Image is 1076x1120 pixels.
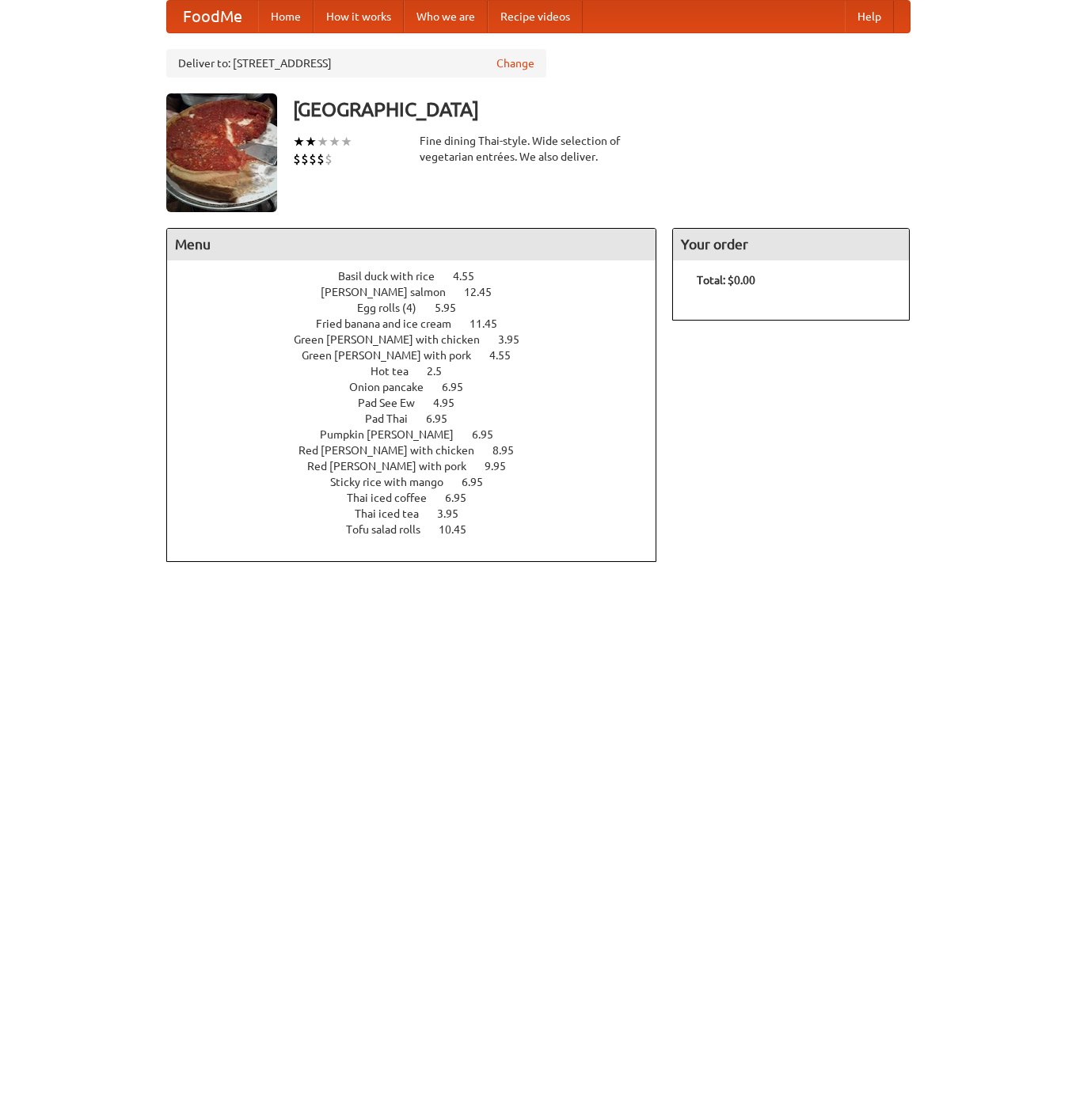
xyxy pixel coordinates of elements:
[293,150,301,168] li: $
[346,523,436,536] span: Tofu salad rolls
[307,460,535,473] a: Red [PERSON_NAME] with pork 9.95
[420,133,657,165] div: Fine dining Thai-style. Wide selection of vegetarian entrées. We also deliver.
[294,333,496,346] span: Green [PERSON_NAME] with chicken
[488,1,583,32] a: Recipe videos
[317,133,329,150] li: ★
[258,1,314,32] a: Home
[321,286,462,298] span: [PERSON_NAME] salmon
[347,492,443,504] span: Thai iced coffee
[293,133,305,150] li: ★
[492,444,530,457] span: 8.95
[426,412,463,425] span: 6.95
[697,274,755,287] b: Total: $0.00
[302,349,487,362] span: Green [PERSON_NAME] with pork
[355,507,435,520] span: Thai iced tea
[330,476,459,488] span: Sticky rice with mango
[301,150,309,168] li: $
[293,93,911,125] h3: [GEOGRAPHIC_DATA]
[314,1,404,32] a: How it works
[298,444,543,457] a: Red [PERSON_NAME] with chicken 8.95
[316,317,527,330] a: Fried banana and ice cream 11.45
[453,270,490,283] span: 4.55
[462,476,499,488] span: 6.95
[316,317,467,330] span: Fried banana and ice cream
[321,286,521,298] a: [PERSON_NAME] salmon 12.45
[307,460,482,473] span: Red [PERSON_NAME] with pork
[365,412,424,425] span: Pad Thai
[357,302,485,314] a: Egg rolls (4) 5.95
[470,317,513,330] span: 11.45
[358,397,484,409] a: Pad See Ew 4.95
[320,428,523,441] a: Pumpkin [PERSON_NAME] 6.95
[167,1,258,32] a: FoodMe
[437,507,474,520] span: 3.95
[445,492,482,504] span: 6.95
[357,302,432,314] span: Egg rolls (4)
[435,302,472,314] span: 5.95
[349,381,492,393] a: Onion pancake 6.95
[166,49,546,78] div: Deliver to: [STREET_ADDRESS]
[404,1,488,32] a: Who we are
[320,428,470,441] span: Pumpkin [PERSON_NAME]
[371,365,424,378] span: Hot tea
[365,412,477,425] a: Pad Thai 6.95
[294,333,549,346] a: Green [PERSON_NAME] with chicken 3.95
[346,523,496,536] a: Tofu salad rolls 10.45
[317,150,325,168] li: $
[340,133,352,150] li: ★
[442,381,479,393] span: 6.95
[298,444,490,457] span: Red [PERSON_NAME] with chicken
[329,133,340,150] li: ★
[358,397,431,409] span: Pad See Ew
[338,270,451,283] span: Basil duck with rice
[338,270,504,283] a: Basil duck with rice 4.55
[439,523,482,536] span: 10.45
[355,507,488,520] a: Thai iced tea 3.95
[371,365,471,378] a: Hot tea 2.5
[496,55,534,71] a: Change
[433,397,470,409] span: 4.95
[330,476,512,488] a: Sticky rice with mango 6.95
[347,492,496,504] a: Thai iced coffee 6.95
[485,460,522,473] span: 9.95
[349,381,439,393] span: Onion pancake
[166,93,277,212] img: angular.jpg
[464,286,508,298] span: 12.45
[302,349,540,362] a: Green [PERSON_NAME] with pork 4.55
[845,1,894,32] a: Help
[427,365,458,378] span: 2.5
[305,133,317,150] li: ★
[673,229,909,260] h4: Your order
[167,229,656,260] h4: Menu
[472,428,509,441] span: 6.95
[309,150,317,168] li: $
[489,349,527,362] span: 4.55
[498,333,535,346] span: 3.95
[325,150,333,168] li: $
